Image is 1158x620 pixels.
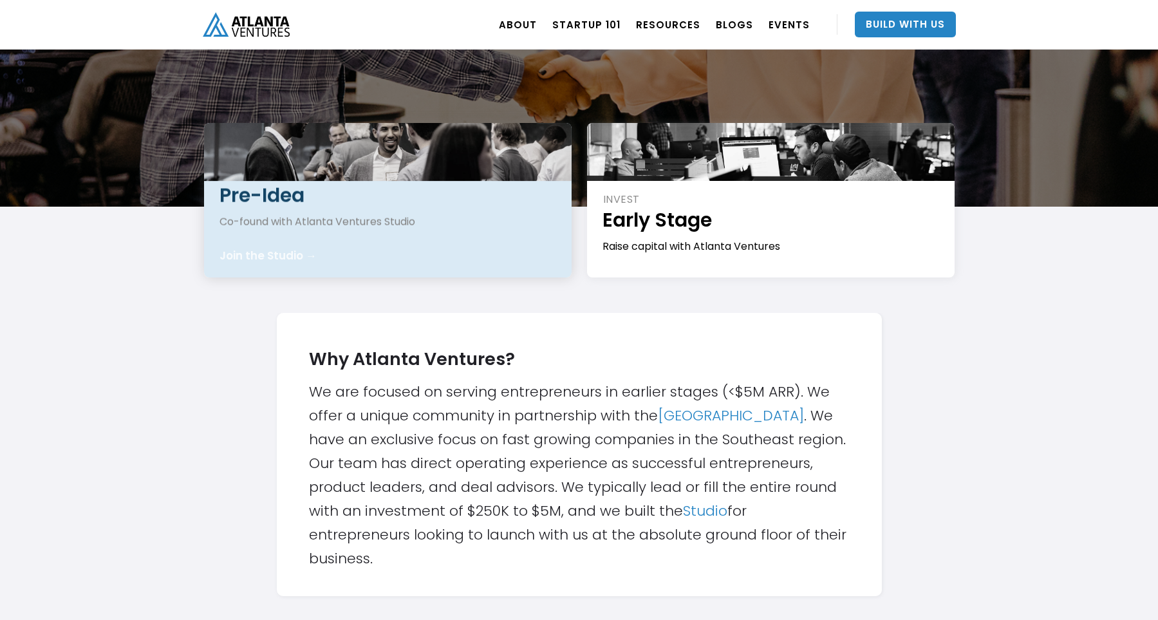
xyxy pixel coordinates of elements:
div: INVEST [603,193,940,207]
a: Build With Us [855,12,956,37]
a: BLOGS [716,6,753,42]
div: Co-found with Atlanta Ventures Studio [219,215,557,229]
strong: Why Atlanta Ventures? [309,347,515,371]
a: STARTPre-IdeaCo-found with Atlanta Ventures StudioJoin the Studio → [204,123,572,277]
h1: Early Stage [602,207,940,233]
a: INVESTEarly StageRaise capital with Atlanta Ventures [587,123,955,277]
a: Startup 101 [552,6,621,42]
a: RESOURCES [636,6,700,42]
a: EVENTS [769,6,810,42]
div: Join the Studio → [219,249,317,262]
div: Raise capital with Atlanta Ventures [602,240,940,254]
a: [GEOGRAPHIC_DATA] [658,406,804,426]
a: ABOUT [499,6,537,42]
a: Studio [683,501,727,521]
h1: Pre-Idea [219,182,557,209]
div: We are focused on serving entrepreneurs in earlier stages (<$5M ARR). We offer a unique community... [309,339,850,570]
